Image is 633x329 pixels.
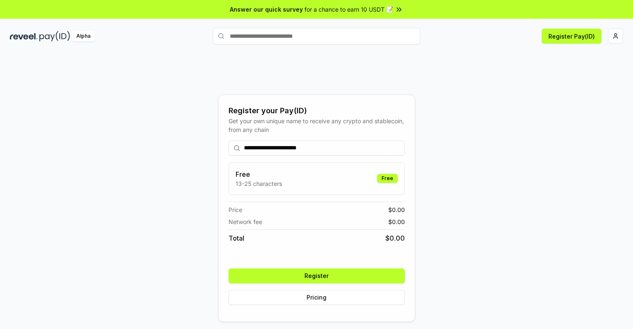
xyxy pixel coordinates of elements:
[542,29,601,44] button: Register Pay(ID)
[388,217,405,226] span: $ 0.00
[229,268,405,283] button: Register
[229,233,244,243] span: Total
[236,169,282,179] h3: Free
[236,179,282,188] p: 13-25 characters
[229,205,242,214] span: Price
[388,205,405,214] span: $ 0.00
[10,31,38,41] img: reveel_dark
[229,117,405,134] div: Get your own unique name to receive any crypto and stablecoin, from any chain
[377,174,398,183] div: Free
[304,5,393,14] span: for a chance to earn 10 USDT 📝
[230,5,303,14] span: Answer our quick survey
[385,233,405,243] span: $ 0.00
[229,290,405,305] button: Pricing
[229,217,262,226] span: Network fee
[39,31,70,41] img: pay_id
[229,105,405,117] div: Register your Pay(ID)
[72,31,95,41] div: Alpha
